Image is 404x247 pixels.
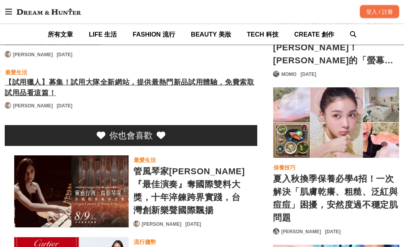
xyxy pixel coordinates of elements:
[14,156,129,228] a: 管風琴家余曉怡『最佳演奏』奪國際雙料大獎，十年淬鍊跨界實踐，台灣創新樂聲國際飄揚
[133,165,248,217] a: 管風琴家[PERSON_NAME]『最佳演奏』奪國際雙料大獎，十年淬鍊跨界實踐，台灣創新樂聲國際飄揚
[133,24,175,45] a: FASHION 流行
[247,31,279,38] span: TECH 科技
[301,71,316,78] div: [DATE]
[13,103,53,110] a: [PERSON_NAME]
[273,71,279,77] a: Avatar
[89,24,117,45] a: LIFE 生活
[294,31,334,38] span: CREATE 創作
[191,24,231,45] a: BEAUTY 美妝
[89,31,117,38] span: LIFE 生活
[273,163,296,173] a: 保養技巧
[133,221,140,227] a: Avatar
[185,221,201,228] div: [DATE]
[247,24,279,45] a: TECH 科技
[5,103,11,109] img: Avatar
[273,173,399,225] a: 夏入秋換季保養必學4招！一次解決「肌膚乾癢、粗糙、泛紅與痘痘」困擾，安然度過不穩定肌問題
[57,103,73,110] div: [DATE]
[5,68,27,77] div: 最愛生活
[5,68,28,77] a: 最愛生活
[134,156,156,165] div: 最愛生活
[281,229,321,236] a: [PERSON_NAME]
[5,77,257,99] a: 【試用獵人】募集！試用大隊全新網站，提供最熱門新品試用體驗，免費索取試用品看這篇！
[134,238,156,247] div: 流行趨勢
[133,238,156,247] a: 流行趨勢
[273,72,279,77] img: Avatar
[191,31,231,38] span: BEAUTY 美妝
[294,24,334,45] a: CREATE 創作
[142,221,181,228] a: [PERSON_NAME]
[133,156,156,165] a: 最愛生活
[5,52,11,57] img: Avatar
[109,129,153,142] div: 你也會喜歡
[360,5,399,18] div: 登入 / 註冊
[57,52,73,59] div: [DATE]
[133,31,175,38] span: FASHION 流行
[325,229,341,236] div: [DATE]
[13,5,85,19] img: Dream & Hunter
[13,52,53,59] a: [PERSON_NAME]
[281,71,297,78] a: MOMO
[273,164,296,172] div: 保養技巧
[48,31,73,38] span: 所有文章
[273,229,279,234] img: Avatar
[134,221,139,227] img: Avatar
[273,88,399,159] a: 夏入秋換季保養必學4招！一次解決「肌膚乾癢、粗糙、泛紅與痘痘」困擾，安然度過不穩定肌問題
[48,24,73,45] a: 所有文章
